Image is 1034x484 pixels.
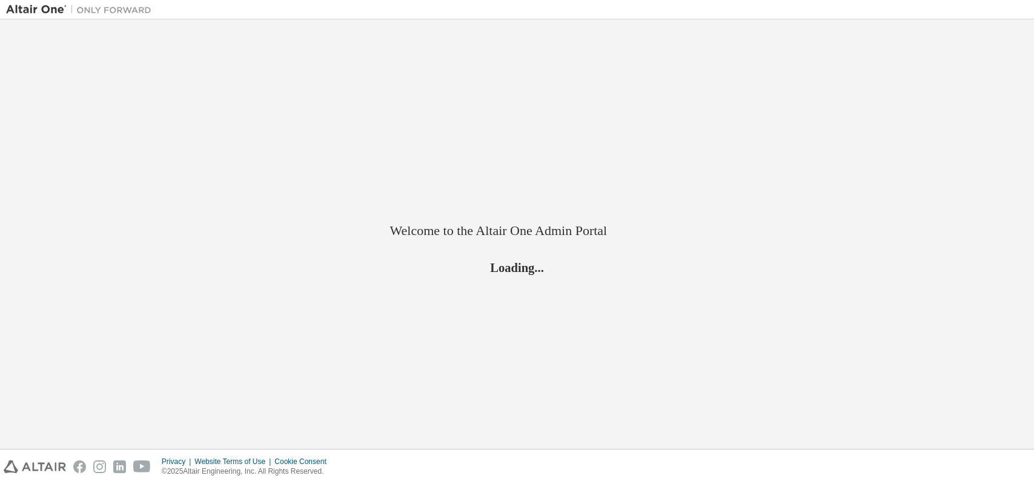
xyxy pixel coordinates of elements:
[162,466,334,477] p: © 2025 Altair Engineering, Inc. All Rights Reserved.
[133,460,151,473] img: youtube.svg
[73,460,86,473] img: facebook.svg
[390,222,645,239] h2: Welcome to the Altair One Admin Portal
[162,457,194,466] div: Privacy
[274,457,333,466] div: Cookie Consent
[6,4,157,16] img: Altair One
[4,460,66,473] img: altair_logo.svg
[93,460,106,473] img: instagram.svg
[390,259,645,275] h2: Loading...
[194,457,274,466] div: Website Terms of Use
[113,460,126,473] img: linkedin.svg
